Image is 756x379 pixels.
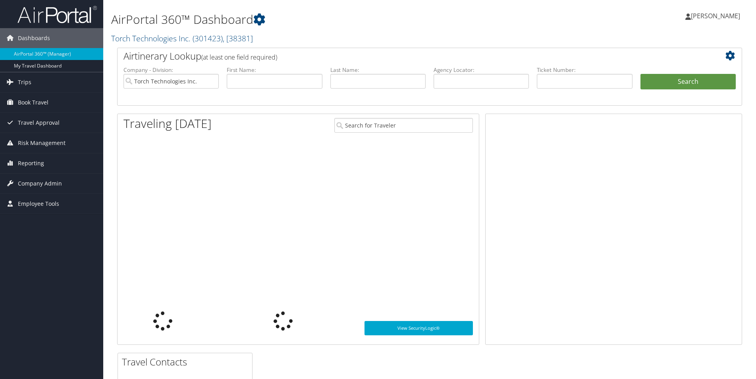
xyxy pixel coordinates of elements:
[18,113,60,133] span: Travel Approval
[123,49,684,63] h2: Airtinerary Lookup
[111,33,253,44] a: Torch Technologies Inc.
[193,33,223,44] span: ( 301423 )
[434,66,529,74] label: Agency Locator:
[364,321,473,335] a: View SecurityLogic®
[691,12,740,20] span: [PERSON_NAME]
[18,133,66,153] span: Risk Management
[227,66,322,74] label: First Name:
[17,5,97,24] img: airportal-logo.png
[123,115,212,132] h1: Traveling [DATE]
[223,33,253,44] span: , [ 38381 ]
[18,174,62,193] span: Company Admin
[18,153,44,173] span: Reporting
[537,66,632,74] label: Ticket Number:
[201,53,277,62] span: (at least one field required)
[334,118,473,133] input: Search for Traveler
[18,194,59,214] span: Employee Tools
[122,355,252,369] h2: Travel Contacts
[18,28,50,48] span: Dashboards
[18,93,48,112] span: Book Travel
[123,66,219,74] label: Company - Division:
[685,4,748,28] a: [PERSON_NAME]
[330,66,426,74] label: Last Name:
[111,11,536,28] h1: AirPortal 360™ Dashboard
[640,74,736,90] button: Search
[18,72,31,92] span: Trips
